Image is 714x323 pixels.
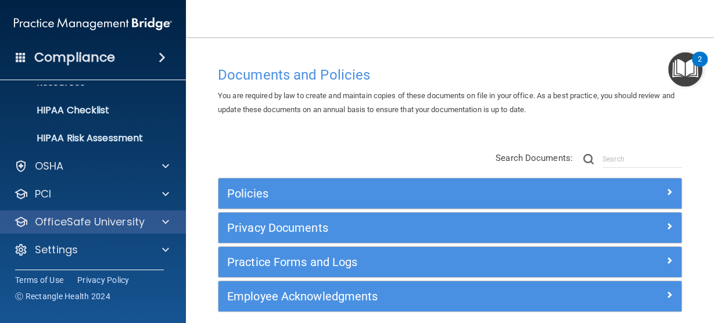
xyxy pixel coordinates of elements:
[14,243,169,257] a: Settings
[227,218,673,237] a: Privacy Documents
[227,184,673,203] a: Policies
[14,12,172,35] img: PMB logo
[14,187,169,201] a: PCI
[583,154,594,164] img: ic-search.3b580494.png
[34,49,115,66] h4: Compliance
[698,59,702,74] div: 2
[35,215,145,229] p: OfficeSafe University
[513,241,700,287] iframe: Drift Widget Chat Controller
[218,91,674,114] span: You are required by law to create and maintain copies of these documents on file in your office. ...
[14,159,169,173] a: OSHA
[227,256,557,268] h5: Practice Forms and Logs
[35,243,78,257] p: Settings
[8,132,166,144] p: HIPAA Risk Assessment
[602,150,682,168] input: Search
[496,153,573,163] span: Search Documents:
[227,287,673,306] a: Employee Acknowledgments
[218,67,682,82] h4: Documents and Policies
[14,215,169,229] a: OfficeSafe University
[15,274,63,286] a: Terms of Use
[15,290,110,302] span: Ⓒ Rectangle Health 2024
[8,105,166,116] p: HIPAA Checklist
[35,159,64,173] p: OSHA
[227,253,673,271] a: Practice Forms and Logs
[668,52,702,87] button: Open Resource Center, 2 new notifications
[77,274,130,286] a: Privacy Policy
[227,187,557,200] h5: Policies
[227,290,557,303] h5: Employee Acknowledgments
[35,187,51,201] p: PCI
[227,221,557,234] h5: Privacy Documents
